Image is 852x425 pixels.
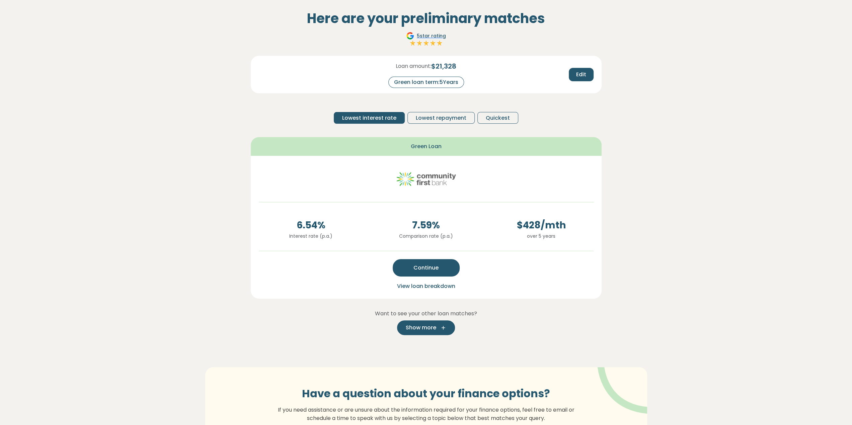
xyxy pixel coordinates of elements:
[416,40,423,46] img: Full star
[431,61,456,71] span: $ 21,328
[396,164,456,194] img: community-first logo
[423,40,430,46] img: Full star
[430,40,436,46] img: Full star
[397,282,455,290] span: View loan breakdown
[334,112,405,124] button: Lowest interest rate
[374,232,478,240] p: Comparison rate (p.a.)
[436,40,443,46] img: Full star
[576,71,586,79] span: Edit
[413,264,439,272] span: Continue
[397,320,455,335] button: Show more
[486,114,510,122] span: Quickest
[388,77,464,88] div: Green loan term: 5 Years
[393,259,460,277] button: Continue
[251,10,602,26] h2: Here are your preliminary matches
[342,114,396,122] span: Lowest interest rate
[477,112,518,124] button: Quickest
[396,62,431,70] span: Loan amount:
[417,32,446,39] span: 5 star rating
[407,112,475,124] button: Lowest repayment
[406,324,436,332] span: Show more
[411,142,442,150] span: Green Loan
[395,282,457,291] button: View loan breakdown
[569,68,594,81] button: Edit
[374,218,478,232] span: 7.59 %
[251,309,602,318] p: Want to see your other loan matches?
[259,232,363,240] p: Interest rate (p.a.)
[406,32,414,40] img: Google
[274,406,578,423] p: If you need assistance or are unsure about the information required for your finance options, fee...
[416,114,466,122] span: Lowest repayment
[405,32,447,48] a: Google5star ratingFull starFull starFull starFull starFull star
[274,387,578,400] h3: Have a question about your finance options?
[409,40,416,46] img: Full star
[489,232,594,240] p: over 5 years
[259,218,363,232] span: 6.54 %
[489,218,594,232] span: $ 428 /mth
[580,349,667,414] img: vector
